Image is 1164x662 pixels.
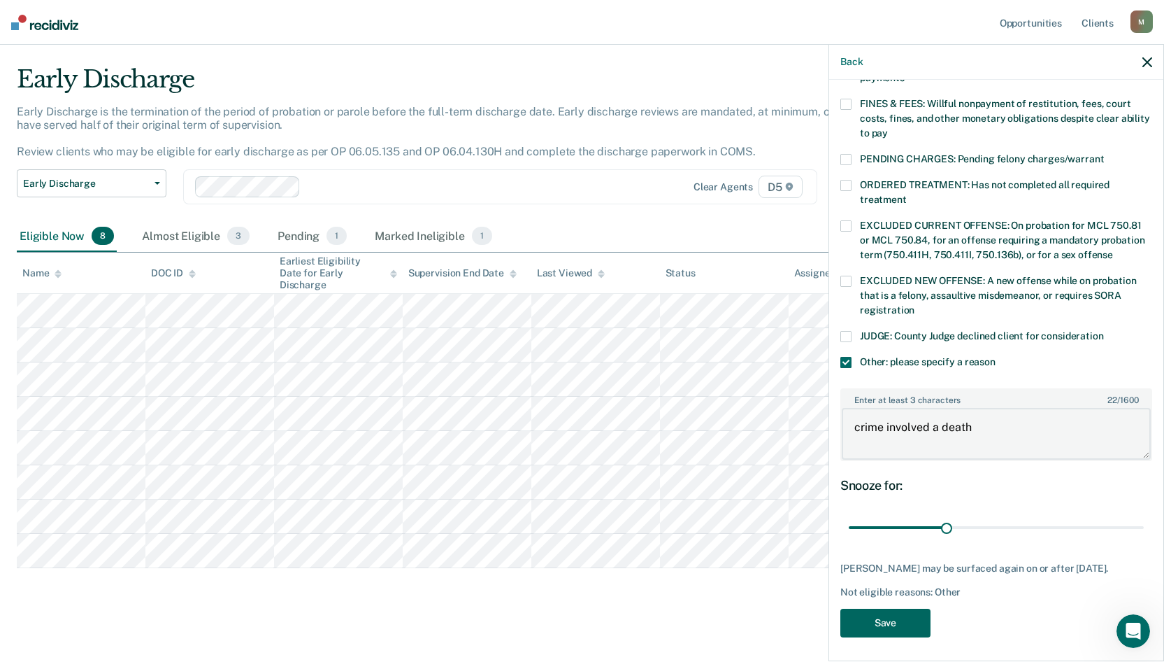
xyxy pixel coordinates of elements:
[1107,395,1117,405] span: 22
[408,267,517,279] div: Supervision End Date
[139,221,252,252] div: Almost Eligible
[326,227,347,245] span: 1
[842,408,1151,460] textarea: crime involved a death
[666,267,696,279] div: Status
[860,356,996,367] span: Other: please specify a reason
[759,176,803,198] span: D5
[11,15,78,30] img: Recidiviz
[860,220,1144,260] span: EXCLUDED CURRENT OFFENSE: On probation for MCL 750.81 or MCL 750.84, for an offense requiring a m...
[860,57,1128,83] span: RESTITUTION: Has not completed court-ordered restitution payments
[537,267,605,279] div: Last Viewed
[840,563,1152,575] div: [PERSON_NAME] may be surfaced again on or after [DATE].
[23,178,149,190] span: Early Discharge
[842,390,1151,405] label: Enter at least 3 characters
[860,330,1104,341] span: JUDGE: County Judge declined client for consideration
[794,267,860,279] div: Assigned to
[17,65,890,105] div: Early Discharge
[860,98,1150,139] span: FINES & FEES: Willful nonpayment of restitution, fees, court costs, fines, and other monetary obl...
[22,267,62,279] div: Name
[280,255,397,290] div: Earliest Eligibility Date for Early Discharge
[840,586,1152,598] div: Not eligible reasons: Other
[860,179,1109,205] span: ORDERED TREATMENT: Has not completed all required treatment
[92,227,114,245] span: 8
[1130,10,1153,33] div: M
[840,56,863,68] button: Back
[275,221,350,252] div: Pending
[151,267,196,279] div: DOC ID
[840,478,1152,493] div: Snooze for:
[1116,614,1150,648] iframe: Intercom live chat
[472,227,492,245] span: 1
[227,227,250,245] span: 3
[17,221,117,252] div: Eligible Now
[1107,395,1138,405] span: / 1600
[840,609,931,638] button: Save
[860,275,1136,316] span: EXCLUDED NEW OFFENSE: A new offense while on probation that is a felony, assaultive misdemeanor, ...
[17,105,885,159] p: Early Discharge is the termination of the period of probation or parole before the full-term disc...
[372,221,495,252] div: Marked Ineligible
[694,181,753,193] div: Clear agents
[860,153,1104,164] span: PENDING CHARGES: Pending felony charges/warrant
